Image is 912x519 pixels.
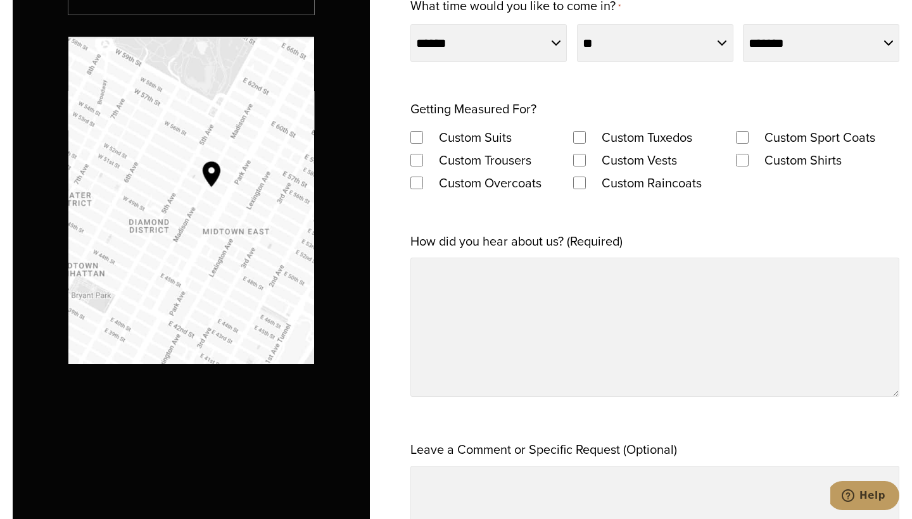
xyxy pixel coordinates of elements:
a: Map to Alan David Custom [68,37,314,364]
iframe: Opens a widget where you can chat to one of our agents [830,481,899,513]
label: Custom Suits [426,126,524,149]
label: Custom Overcoats [426,172,554,194]
label: Custom Vests [589,149,690,172]
label: Custom Shirts [752,149,854,172]
label: Custom Sport Coats [752,126,888,149]
label: Custom Trousers [426,149,544,172]
label: Custom Tuxedos [589,126,705,149]
img: Google map with pin showing Alan David location at Madison Avenue & 53rd Street NY [68,37,314,364]
legend: Getting Measured For? [410,97,536,120]
label: Custom Raincoats [589,172,714,194]
label: Leave a Comment or Specific Request (Optional) [410,438,677,461]
label: How did you hear about us? (Required) [410,230,623,253]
